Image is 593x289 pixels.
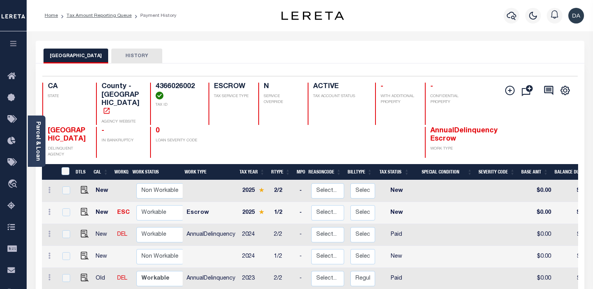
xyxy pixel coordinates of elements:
a: Home [45,13,58,18]
img: Star.svg [259,188,264,193]
p: LOAN SEVERITY CODE [156,138,199,144]
td: New [378,180,415,202]
td: AnnualDelinquency [183,224,239,246]
td: 2024 [239,224,271,246]
h4: 4366026002 [156,83,199,99]
td: $0.00 [521,224,554,246]
p: IN BANKRUPTCY [102,138,141,144]
td: Escrow [183,202,239,224]
span: - [102,127,104,134]
li: Payment History [132,12,176,19]
td: New [92,224,114,246]
th: Work Status [129,164,183,180]
h4: ESCROW [214,83,248,91]
td: - [296,180,308,202]
a: Parcel & Loan [35,121,40,161]
th: Balance Due: activate to sort column ascending [551,164,591,180]
td: 2024 [239,246,271,268]
td: 2025 [239,202,271,224]
td: 2/2 [271,224,296,246]
span: AnnualDelinquency Escrow [430,127,498,143]
p: STATE [48,94,87,99]
td: 2025 [239,180,271,202]
td: Paid [378,224,415,246]
a: ESC [117,210,130,215]
td: - [296,224,308,246]
p: TAX ACCOUNT STATUS [313,94,366,99]
p: AGENCY WEBSITE [102,119,141,125]
td: New [378,202,415,224]
th: Base Amt: activate to sort column ascending [518,164,551,180]
td: New [378,246,415,268]
td: 2/2 [271,180,296,202]
img: logo-dark.svg [281,11,344,20]
th: RType: activate to sort column ascending [268,164,294,180]
td: 1/2 [271,202,296,224]
p: SERVICE OVERRIDE [264,94,298,105]
th: Severity Code: activate to sort column ascending [475,164,518,180]
td: $0.00 [521,202,554,224]
a: Tax Amount Reporting Queue [67,13,132,18]
img: Star.svg [259,210,264,215]
h4: N [264,83,298,91]
th: WorkQ [111,164,129,180]
img: svg+xml;base64,PHN2ZyB4bWxucz0iaHR0cDovL3d3dy53My5vcmcvMjAwMC9zdmciIHBvaW50ZXItZXZlbnRzPSJub25lIi... [568,8,584,23]
td: New [92,180,114,202]
button: [GEOGRAPHIC_DATA] [44,49,108,63]
span: 0 [156,127,160,134]
th: Tax Status: activate to sort column ascending [375,164,413,180]
td: 1/2 [271,246,296,268]
p: DELINQUENT AGENCY [48,146,87,158]
th: Special Condition: activate to sort column ascending [412,164,475,180]
p: TAX SERVICE TYPE [214,94,248,99]
p: WITH ADDITIONAL PROPERTY [381,94,415,105]
h4: CA [48,83,87,91]
p: TAX ID [156,102,199,108]
th: &nbsp;&nbsp;&nbsp;&nbsp;&nbsp;&nbsp;&nbsp;&nbsp;&nbsp;&nbsp; [42,164,57,180]
button: HISTORY [111,49,162,63]
td: $0.00 [521,180,554,202]
h4: County - [GEOGRAPHIC_DATA] [102,83,141,116]
th: BillType: activate to sort column ascending [345,164,375,180]
th: Work Type [181,164,236,180]
th: MPO [294,164,305,180]
td: $0.00 [521,246,554,268]
th: DTLS [73,164,91,180]
span: [GEOGRAPHIC_DATA] [48,127,86,143]
th: Tax Year: activate to sort column ascending [236,164,268,180]
p: WORK TYPE [430,146,470,152]
th: ReasonCode: activate to sort column ascending [305,164,345,180]
td: - [296,202,308,224]
td: - [296,246,308,268]
th: CAL: activate to sort column ascending [91,164,111,180]
p: CONFIDENTIAL PROPERTY [430,94,470,105]
i: travel_explore [7,179,20,190]
td: New [92,202,114,224]
a: DEL [117,276,127,281]
td: New [92,246,114,268]
th: &nbsp; [57,164,73,180]
span: - [381,83,383,90]
span: - [430,83,433,90]
h4: ACTIVE [313,83,366,91]
a: DEL [117,232,127,237]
